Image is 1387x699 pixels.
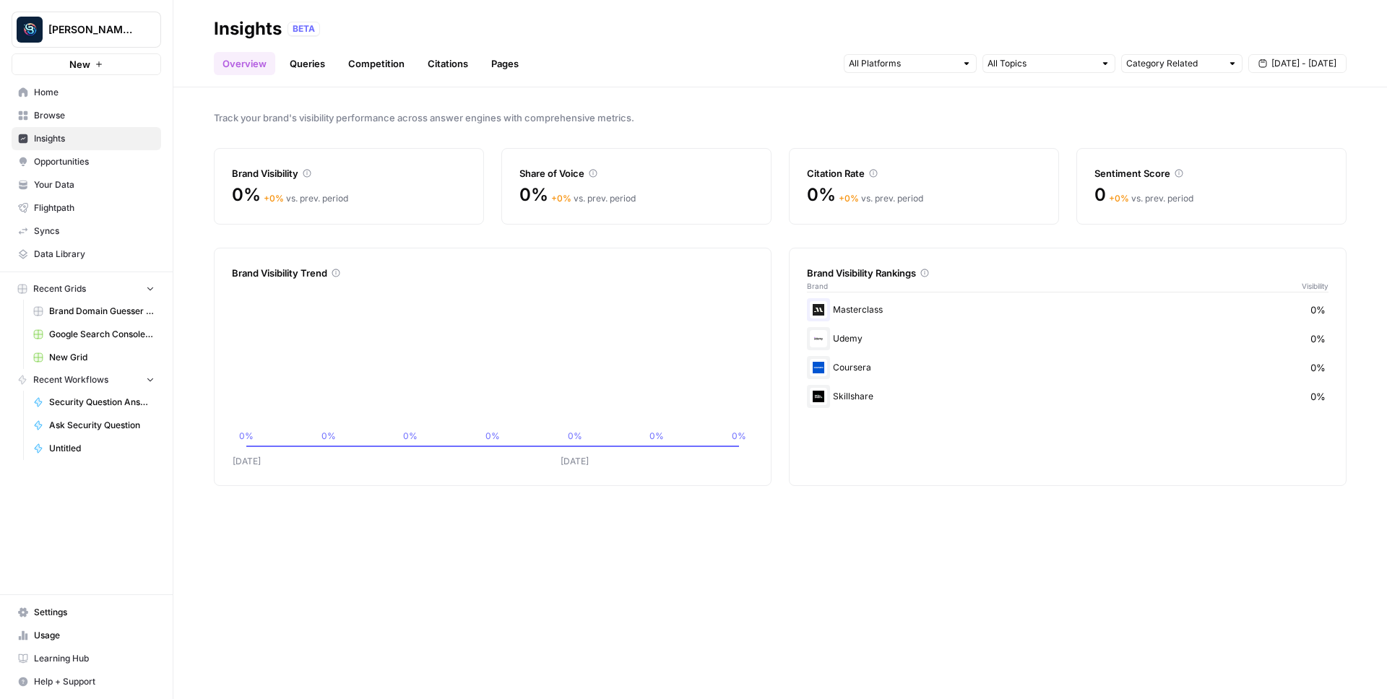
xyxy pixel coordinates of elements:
[232,166,466,181] div: Brand Visibility
[27,437,161,460] a: Untitled
[264,193,284,204] span: + 0 %
[519,166,753,181] div: Share of Voice
[649,430,664,441] tspan: 0%
[49,396,155,409] span: Security Question Answer
[1302,280,1328,292] span: Visibility
[485,430,500,441] tspan: 0%
[288,22,320,36] div: BETA
[1310,389,1326,404] span: 0%
[27,346,161,369] a: New Grid
[810,359,827,376] img: 1rmbdh83liigswmnvqyaq31zy2bw
[12,220,161,243] a: Syncs
[807,183,836,207] span: 0%
[34,629,155,642] span: Usage
[419,52,477,75] a: Citations
[551,192,636,205] div: vs. prev. period
[232,183,261,207] span: 0%
[233,456,261,466] tspan: [DATE]
[12,127,161,150] a: Insights
[519,183,548,207] span: 0%
[34,155,155,168] span: Opportunities
[49,442,155,455] span: Untitled
[214,17,282,40] div: Insights
[27,323,161,346] a: Google Search Console - [DOMAIN_NAME]
[214,52,275,75] a: Overview
[48,22,136,37] span: [PERSON_NAME] Personal
[810,301,827,318] img: m45g04c7stpv9a7fm5gbetvc5vml
[12,624,161,647] a: Usage
[839,193,859,204] span: + 0 %
[34,86,155,99] span: Home
[34,201,155,214] span: Flightpath
[27,300,161,323] a: Brand Domain Guesser QA
[34,248,155,261] span: Data Library
[403,430,418,441] tspan: 0%
[1094,183,1106,207] span: 0
[340,52,413,75] a: Competition
[732,430,746,441] tspan: 0%
[49,419,155,432] span: Ask Security Question
[807,166,1041,181] div: Citation Rate
[34,109,155,122] span: Browse
[12,53,161,75] button: New
[1248,54,1347,73] button: [DATE] - [DATE]
[568,430,582,441] tspan: 0%
[1310,331,1326,346] span: 0%
[34,225,155,238] span: Syncs
[12,12,161,48] button: Workspace: Berna's Personal
[12,670,161,693] button: Help + Support
[12,243,161,266] a: Data Library
[839,192,923,205] div: vs. prev. period
[34,652,155,665] span: Learning Hub
[1109,192,1193,205] div: vs. prev. period
[807,280,828,292] span: Brand
[281,52,334,75] a: Queries
[551,193,571,204] span: + 0 %
[17,17,43,43] img: Berna's Personal Logo
[69,57,90,71] span: New
[27,391,161,414] a: Security Question Answer
[12,196,161,220] a: Flightpath
[34,606,155,619] span: Settings
[807,327,1328,350] div: Udemy
[34,132,155,145] span: Insights
[34,675,155,688] span: Help + Support
[1094,166,1328,181] div: Sentiment Score
[12,369,161,391] button: Recent Workflows
[33,282,86,295] span: Recent Grids
[12,278,161,300] button: Recent Grids
[321,430,336,441] tspan: 0%
[561,456,589,466] tspan: [DATE]
[232,266,753,280] div: Brand Visibility Trend
[810,388,827,405] img: x0cqewr117ghr3agsku58o5jagsq
[33,373,108,386] span: Recent Workflows
[988,56,1094,71] input: All Topics
[12,173,161,196] a: Your Data
[49,305,155,318] span: Brand Domain Guesser QA
[12,647,161,670] a: Learning Hub
[49,351,155,364] span: New Grid
[1109,193,1129,204] span: + 0 %
[12,104,161,127] a: Browse
[849,56,956,71] input: All Platforms
[1310,303,1326,317] span: 0%
[27,414,161,437] a: Ask Security Question
[807,385,1328,408] div: Skillshare
[807,298,1328,321] div: Masterclass
[214,110,1347,125] span: Track your brand's visibility performance across answer engines with comprehensive metrics.
[807,356,1328,379] div: Coursera
[12,81,161,104] a: Home
[1310,360,1326,375] span: 0%
[264,192,348,205] div: vs. prev. period
[49,328,155,341] span: Google Search Console - [DOMAIN_NAME]
[12,601,161,624] a: Settings
[483,52,527,75] a: Pages
[34,178,155,191] span: Your Data
[810,330,827,347] img: p5e259nx48zby9l3smdcjr9hejtl
[807,266,1328,280] div: Brand Visibility Rankings
[12,150,161,173] a: Opportunities
[1271,57,1336,70] span: [DATE] - [DATE]
[239,430,254,441] tspan: 0%
[1126,56,1222,71] input: Category Related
